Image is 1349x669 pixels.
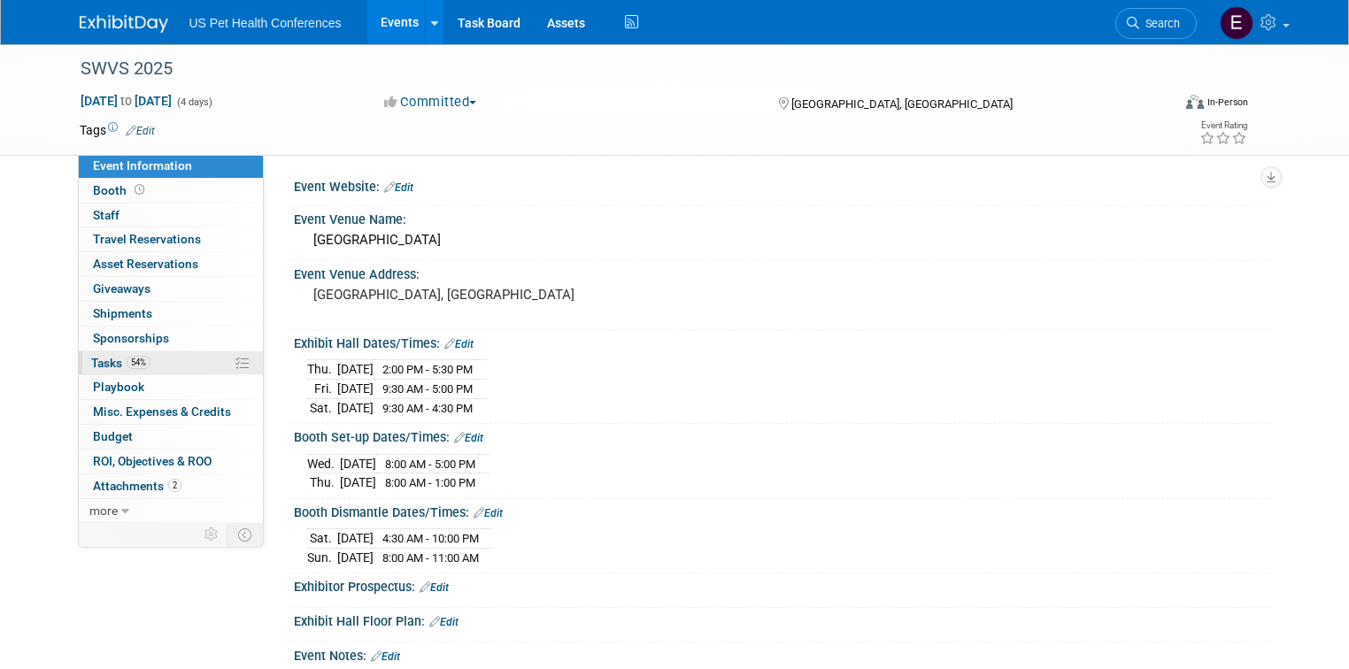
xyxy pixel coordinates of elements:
td: Wed. [307,454,340,473]
td: [DATE] [340,454,376,473]
span: Budget [93,429,133,443]
span: US Pet Health Conferences [189,16,342,30]
span: Shipments [93,306,152,320]
div: Event Venue Name: [294,206,1270,228]
td: Sat. [307,529,337,549]
td: Personalize Event Tab Strip [197,523,227,546]
img: ExhibitDay [80,15,168,33]
span: Event Information [93,158,192,173]
img: Erika Plata [1220,6,1253,40]
span: Travel Reservations [93,232,201,246]
span: Booth not reserved yet [131,183,148,196]
a: Edit [429,616,459,628]
a: ROI, Objectives & ROO [79,450,263,473]
div: Exhibitor Prospectus: [294,573,1270,596]
span: 9:30 AM - 4:30 PM [382,402,473,415]
span: Sponsorships [93,331,169,345]
div: Event Venue Address: [294,261,1270,283]
a: Edit [420,581,449,594]
span: more [89,504,118,518]
span: 2 [168,479,181,492]
a: Edit [444,338,474,350]
span: [DATE] [DATE] [80,93,173,109]
div: Booth Set-up Dates/Times: [294,424,1270,447]
td: [DATE] [337,380,374,399]
a: Budget [79,425,263,449]
span: 9:30 AM - 5:00 PM [382,382,473,396]
img: Format-Inperson.png [1186,95,1204,109]
span: 8:00 AM - 11:00 AM [382,551,479,565]
a: Edit [454,432,483,444]
a: Edit [474,507,503,519]
td: Sun. [307,548,337,566]
div: Event Website: [294,173,1270,196]
a: Booth [79,179,263,203]
td: [DATE] [340,473,376,492]
td: [DATE] [337,529,374,549]
span: Booth [93,183,148,197]
span: Search [1139,17,1180,30]
span: Giveaways [93,281,150,296]
pre: [GEOGRAPHIC_DATA], [GEOGRAPHIC_DATA] [313,287,682,303]
a: Travel Reservations [79,227,263,251]
a: Event Information [79,154,263,178]
div: SWVS 2025 [74,53,1149,85]
span: Tasks [91,356,150,370]
td: Thu. [307,473,340,492]
td: Thu. [307,360,337,380]
td: Tags [80,121,155,139]
span: 8:00 AM - 5:00 PM [385,458,475,471]
div: Exhibit Hall Dates/Times: [294,330,1270,353]
span: Playbook [93,380,144,394]
div: Event Rating [1199,121,1247,130]
span: 2:00 PM - 5:30 PM [382,363,473,376]
button: Committed [378,93,483,111]
span: [GEOGRAPHIC_DATA], [GEOGRAPHIC_DATA] [791,97,1013,111]
a: Sponsorships [79,327,263,350]
span: ROI, Objectives & ROO [93,454,212,468]
span: Staff [93,208,119,222]
div: [GEOGRAPHIC_DATA] [307,227,1257,254]
a: Asset Reservations [79,252,263,276]
a: Tasks54% [79,351,263,375]
td: Toggle Event Tabs [227,523,263,546]
a: Shipments [79,302,263,326]
td: Sat. [307,398,337,417]
div: Event Notes: [294,642,1270,665]
div: Booth Dismantle Dates/Times: [294,499,1270,522]
span: Attachments [93,479,181,493]
a: Edit [384,181,413,194]
td: [DATE] [337,548,374,566]
a: Staff [79,204,263,227]
a: Search [1115,8,1197,39]
span: 8:00 AM - 1:00 PM [385,476,475,489]
td: Fri. [307,380,337,399]
a: Attachments2 [79,474,263,498]
span: 54% [127,356,150,369]
div: Event Format [1075,92,1248,119]
span: to [118,94,135,108]
span: 4:30 AM - 10:00 PM [382,532,479,545]
div: In-Person [1206,96,1248,109]
span: Misc. Expenses & Credits [93,404,231,419]
a: Edit [126,125,155,137]
a: Playbook [79,375,263,399]
td: [DATE] [337,360,374,380]
div: Exhibit Hall Floor Plan: [294,608,1270,631]
a: Edit [371,650,400,663]
a: Misc. Expenses & Credits [79,400,263,424]
a: more [79,499,263,523]
span: Asset Reservations [93,257,198,271]
a: Giveaways [79,277,263,301]
td: [DATE] [337,398,374,417]
span: (4 days) [175,96,212,108]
